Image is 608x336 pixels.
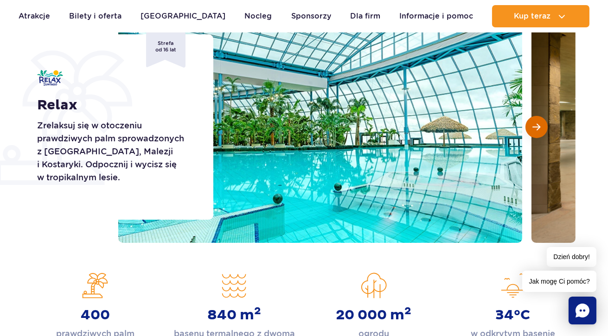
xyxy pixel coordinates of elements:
a: Bilety i oferta [69,5,122,27]
strong: 34°C [495,307,530,323]
div: Chat [569,297,596,324]
a: Atrakcje [19,5,50,27]
h1: Relax [37,97,192,114]
strong: 840 m [207,307,261,323]
span: Kup teraz [514,12,550,20]
a: Dla firm [350,5,380,27]
strong: 400 [81,307,110,323]
strong: 20 000 m [336,307,411,323]
a: Informacje i pomoc [399,5,473,27]
span: Dzień dobry! [547,247,596,267]
a: [GEOGRAPHIC_DATA] [141,5,225,27]
span: Jak mogę Ci pomóc? [522,271,596,292]
button: Następny slajd [525,116,548,138]
span: Strefa od 16 lat [146,32,186,68]
a: Sponsorzy [291,5,331,27]
img: Relax [37,70,63,86]
p: Zrelaksuj się w otoczeniu prawdziwych palm sprowadzonych z [GEOGRAPHIC_DATA], Malezji i Kostaryki... [37,119,192,184]
button: Kup teraz [492,5,589,27]
a: Nocleg [244,5,272,27]
sup: 2 [404,304,411,317]
sup: 2 [254,304,261,317]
